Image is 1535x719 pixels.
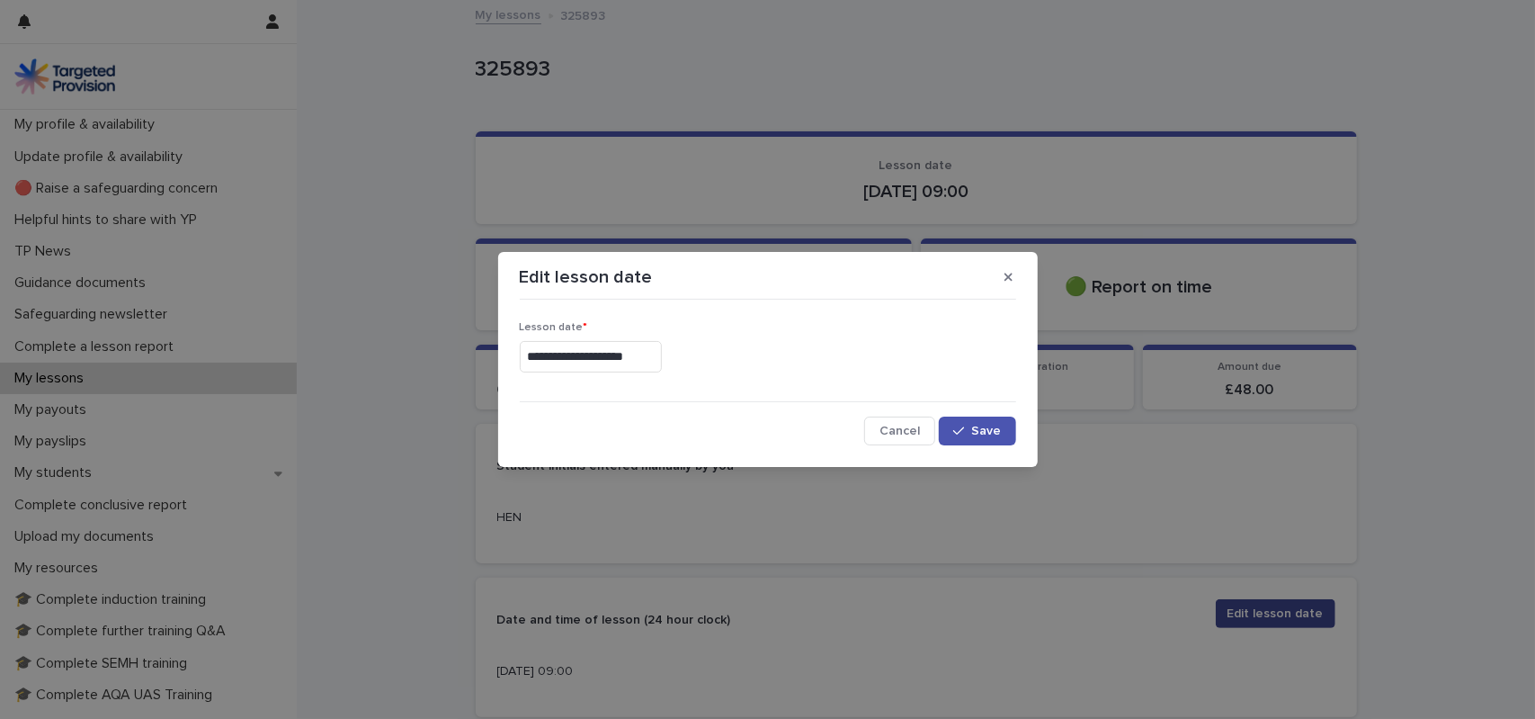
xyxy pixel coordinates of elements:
span: Lesson date [520,322,588,333]
span: Cancel [879,425,920,437]
button: Cancel [864,417,935,445]
span: Save [972,425,1002,437]
button: Save [939,417,1015,445]
p: Edit lesson date [520,266,653,288]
